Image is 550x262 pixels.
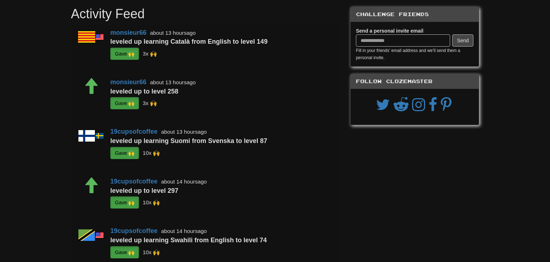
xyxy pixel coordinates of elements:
button: Gave 🙌 [110,48,139,60]
strong: leveled up learning Swahili from English to level 74 [110,237,267,244]
button: Gave 🙌 [110,196,139,209]
strong: Send a personal invite email [356,28,423,34]
small: about 13 hours ago [150,79,196,85]
button: Send [452,34,473,47]
strong: leveled up to level 297 [110,187,178,194]
small: about 14 hours ago [161,228,207,234]
a: monsieur66 [110,29,146,36]
a: 19cupsofcoffee [110,178,158,185]
strong: leveled up to level 258 [110,88,178,95]
small: about 14 hours ago [161,178,207,185]
button: Gave 🙌 [110,147,139,159]
small: about 13 hours ago [161,129,207,135]
small: Fill in your friends’ email address and we’ll send them a personal invite. [356,48,460,60]
div: Challenge Friends [351,7,479,22]
small: sjfree<br />rav3l<br />Marcos<br />superwinston<br />LuciusVorenusX<br />JioMc<br />atila_fakacz<... [143,150,160,156]
button: Gave 🙌 [110,97,139,109]
button: Gave 🙌 [110,246,139,258]
a: monsieur66 [110,78,146,86]
a: 19cupsofcoffee [110,128,158,135]
small: sjfree<br />rav3l<br />Marcos<br />superwinston<br />LuciusVorenusX<br />JioMc<br />atila_fakacz<... [143,249,160,255]
small: about 13 hours ago [150,30,196,36]
small: sjfree<br />JioMc<br />CharmingTigress [143,100,156,106]
h1: Activity Feed [71,7,339,21]
a: 19cupsofcoffee [110,227,158,234]
strong: leveled up learning Català from English to level 149 [110,38,267,45]
strong: leveled up learning Suomi from Svenska to level 87 [110,137,267,144]
div: Follow Clozemaster [351,74,479,89]
small: sjfree<br />JioMc<br />CharmingTigress [143,51,156,57]
small: sjfree<br />rav3l<br />Marcos<br />superwinston<br />LuciusVorenusX<br />JioMc<br />atila_fakacz<... [143,199,160,205]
